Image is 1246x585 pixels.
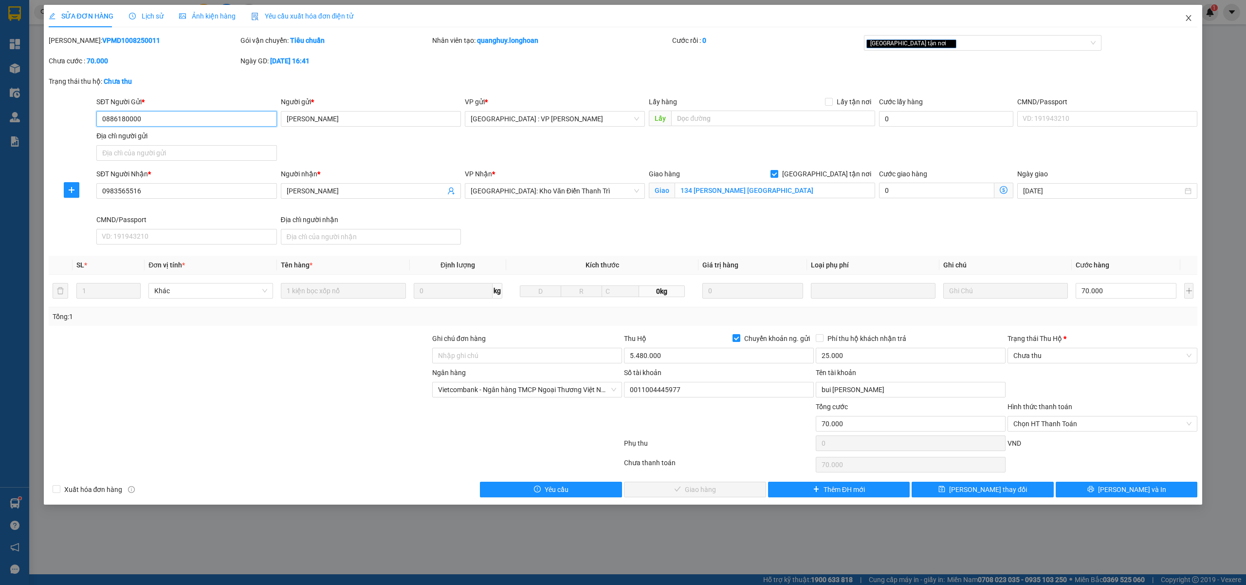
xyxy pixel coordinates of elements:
span: [GEOGRAPHIC_DATA] tận nơi [866,39,956,48]
div: CMND/Passport [96,214,276,225]
input: Ghi chú đơn hàng [432,348,622,363]
div: Trạng thái Thu Hộ [1008,333,1197,344]
div: SĐT Người Nhận [96,169,276,179]
span: picture [179,13,186,19]
span: Tên hàng [281,261,312,269]
span: Chọn HT Thanh Toán [1013,416,1191,431]
th: Ghi chú [939,256,1072,275]
span: Thêm ĐH mới [824,484,865,495]
button: plus [1184,283,1193,299]
button: checkGiao hàng [624,482,766,497]
span: [GEOGRAPHIC_DATA] tận nơi [778,169,875,179]
div: SĐT Người Gửi [96,96,276,107]
span: close [948,41,953,46]
input: 0 [702,283,803,299]
div: Người gửi [281,96,461,107]
input: R [561,285,602,297]
input: Địa chỉ của người nhận [281,229,461,245]
div: Phụ thu [623,438,815,455]
label: Tên tài khoản [816,369,856,377]
label: Cước lấy hàng [879,98,923,106]
label: Cước giao hàng [879,170,927,178]
input: D [520,285,561,297]
button: delete [53,283,68,299]
label: Số tài khoản [624,369,661,377]
input: Cước lấy hàng [879,111,1013,127]
div: Cước rồi : [672,35,862,46]
span: Yêu cầu [545,484,568,495]
span: 0kg [639,285,685,297]
span: Chuyển khoản ng. gửi [740,333,814,344]
span: Thu Hộ [624,335,646,342]
span: Tổng cước [816,403,848,411]
label: Ngày giao [1017,170,1048,178]
span: plus [813,486,820,493]
span: Lịch sử [129,12,164,20]
span: user-add [447,187,455,195]
div: Nhân viên tạo: [432,35,670,46]
span: dollar-circle [1000,186,1008,194]
input: Giao tận nơi [675,183,875,198]
span: Giá trị hàng [702,261,738,269]
span: Yêu cầu xuất hóa đơn điện tử [251,12,354,20]
div: Tổng: 1 [53,311,480,322]
span: VND [1008,439,1021,447]
div: Địa chỉ người nhận [281,214,461,225]
button: exclamation-circleYêu cầu [480,482,622,497]
span: save [938,486,945,493]
input: Dọc đường [671,111,875,126]
span: close [1185,14,1192,22]
span: Xuất hóa đơn hàng [60,484,127,495]
label: Ghi chú đơn hàng [432,335,486,342]
input: C [602,285,639,297]
input: Ghi Chú [943,283,1068,299]
div: Địa chỉ người gửi [96,131,276,141]
b: [DATE] 16:41 [270,57,310,65]
span: Chưa thu [1013,348,1191,363]
span: Cước hàng [1076,261,1109,269]
span: Hà Nội : VP Nam Từ Liêm [471,112,639,126]
b: 0 [702,37,706,44]
span: kg [493,283,502,299]
span: Giao hàng [649,170,680,178]
span: Định lượng [440,261,475,269]
span: VP Nhận [465,170,492,178]
input: Tên tài khoản [816,382,1006,397]
span: Vietcombank - Ngân hàng TMCP Ngoại Thương Việt Nam [438,382,616,397]
div: CMND/Passport [1017,96,1197,107]
span: [PERSON_NAME] và In [1098,484,1166,495]
span: Lấy hàng [649,98,677,106]
div: VP gửi [465,96,645,107]
b: quanghuy.longhoan [477,37,538,44]
span: Ảnh kiện hàng [179,12,236,20]
button: Close [1175,5,1202,32]
span: Phí thu hộ khách nhận trả [824,333,910,344]
input: Ngày giao [1023,186,1183,196]
input: Số tài khoản [624,382,814,397]
input: VD: Bàn, Ghế [281,283,405,299]
span: Giao [649,183,675,198]
button: save[PERSON_NAME] thay đổi [912,482,1054,497]
span: printer [1087,486,1094,493]
label: Hình thức thanh toán [1008,403,1072,411]
b: VPMD1008250011 [102,37,160,44]
span: [PERSON_NAME] thay đổi [949,484,1027,495]
img: icon [251,13,259,20]
b: 70.000 [87,57,108,65]
div: Gói vận chuyển: [240,35,430,46]
span: edit [49,13,55,19]
button: plusThêm ĐH mới [768,482,910,497]
span: Lấy tận nơi [833,96,875,107]
th: Loại phụ phí [807,256,939,275]
button: plus [64,182,79,198]
b: Tiêu chuẩn [290,37,325,44]
div: Chưa thanh toán [623,457,815,474]
span: Đơn vị tính [148,261,185,269]
span: info-circle [128,486,135,493]
span: SL [76,261,84,269]
div: Chưa cước : [49,56,238,66]
input: Cước giao hàng [879,183,994,198]
span: clock-circle [129,13,136,19]
span: Hà Nội: Kho Văn Điển Thanh Trì [471,184,639,198]
div: Trạng thái thu hộ: [49,76,287,87]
